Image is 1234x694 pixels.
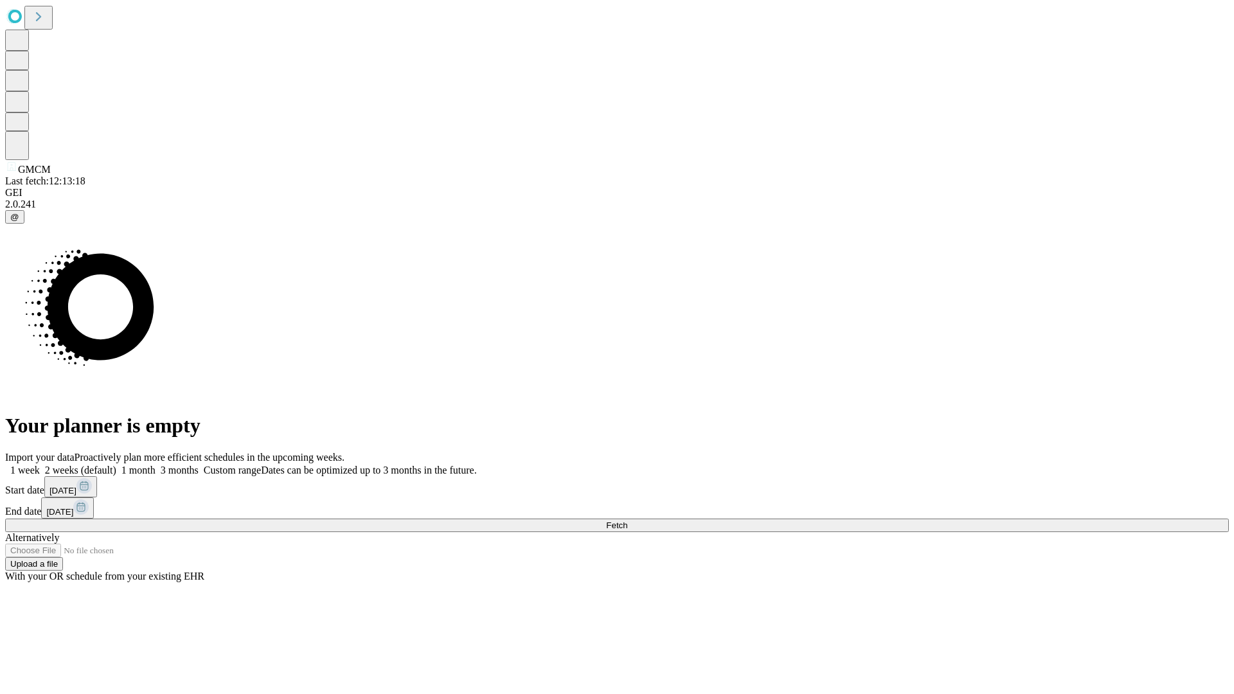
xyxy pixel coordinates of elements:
[5,557,63,571] button: Upload a file
[204,465,261,476] span: Custom range
[5,414,1229,438] h1: Your planner is empty
[44,476,97,497] button: [DATE]
[45,465,116,476] span: 2 weeks (default)
[49,486,76,495] span: [DATE]
[5,519,1229,532] button: Fetch
[161,465,199,476] span: 3 months
[5,175,85,186] span: Last fetch: 12:13:18
[10,212,19,222] span: @
[18,164,51,175] span: GMCM
[5,187,1229,199] div: GEI
[41,497,94,519] button: [DATE]
[46,507,73,517] span: [DATE]
[606,520,627,530] span: Fetch
[261,465,476,476] span: Dates can be optimized up to 3 months in the future.
[5,199,1229,210] div: 2.0.241
[121,465,156,476] span: 1 month
[5,210,24,224] button: @
[5,452,75,463] span: Import your data
[5,532,59,543] span: Alternatively
[5,497,1229,519] div: End date
[10,465,40,476] span: 1 week
[5,571,204,582] span: With your OR schedule from your existing EHR
[5,476,1229,497] div: Start date
[75,452,344,463] span: Proactively plan more efficient schedules in the upcoming weeks.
